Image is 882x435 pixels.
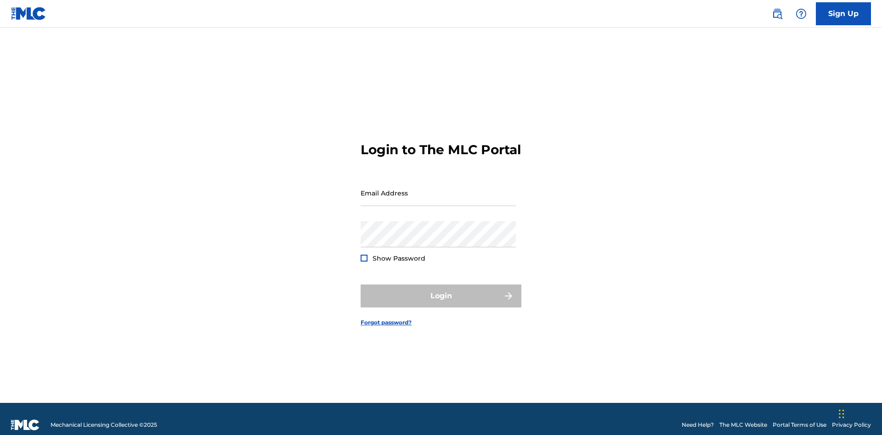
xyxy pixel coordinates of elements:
[51,421,157,429] span: Mechanical Licensing Collective © 2025
[792,5,810,23] div: Help
[839,400,844,428] div: Drag
[772,8,783,19] img: search
[832,421,871,429] a: Privacy Policy
[11,419,40,430] img: logo
[768,5,786,23] a: Public Search
[361,318,412,327] a: Forgot password?
[836,391,882,435] iframe: Chat Widget
[373,254,425,262] span: Show Password
[11,7,46,20] img: MLC Logo
[816,2,871,25] a: Sign Up
[682,421,714,429] a: Need Help?
[773,421,826,429] a: Portal Terms of Use
[796,8,807,19] img: help
[719,421,767,429] a: The MLC Website
[361,142,521,158] h3: Login to The MLC Portal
